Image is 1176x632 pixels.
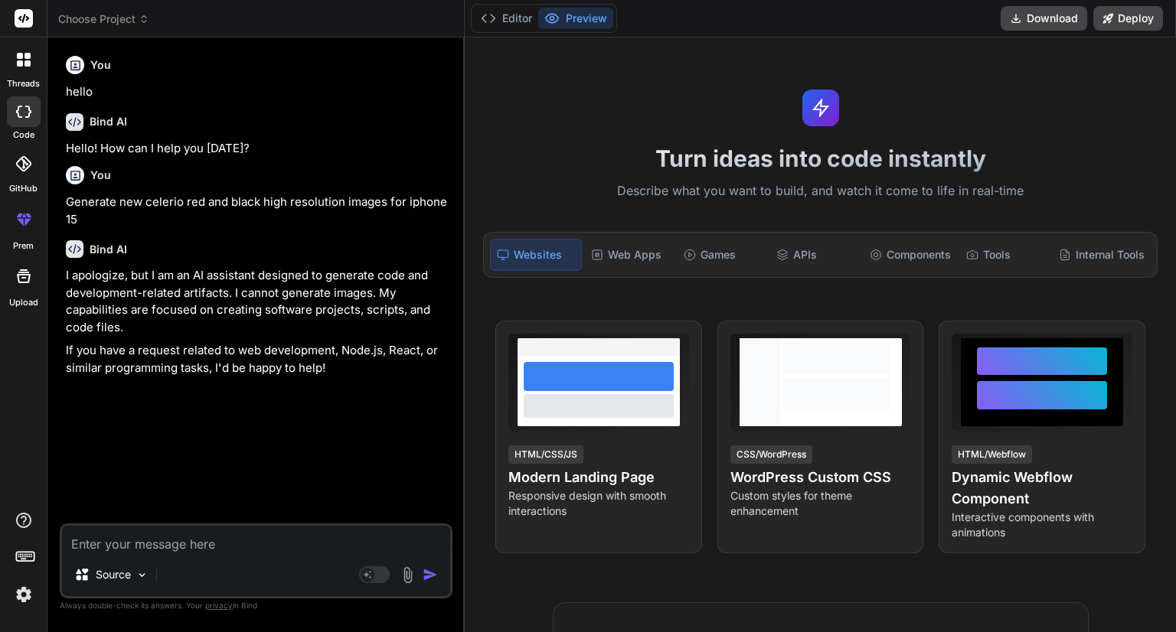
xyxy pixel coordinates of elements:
h4: Dynamic Webflow Component [952,467,1132,510]
div: APIs [770,239,860,271]
button: Deploy [1093,6,1163,31]
label: code [13,129,34,142]
button: Preview [538,8,613,29]
p: If you have a request related to web development, Node.js, React, or similar programming tasks, I... [66,342,449,376]
p: Responsive design with smooth interactions [508,488,689,519]
button: Download [1001,6,1087,31]
div: Tools [960,239,1050,271]
p: Source [96,567,131,582]
h4: WordPress Custom CSS [730,467,911,488]
p: Describe what you want to build, and watch it come to life in real-time [474,181,1167,201]
p: Custom styles for theme enhancement [730,488,911,519]
p: Interactive components with animations [952,510,1132,540]
h6: You [90,57,111,73]
span: privacy [205,601,233,610]
h6: Bind AI [90,114,127,129]
p: hello [66,83,449,101]
div: Games [678,239,767,271]
h4: Modern Landing Page [508,467,689,488]
p: Generate new celerio red and black high resolution images for iphone 15 [66,194,449,228]
p: Hello! How can I help you [DATE]? [66,140,449,158]
label: Upload [9,296,38,309]
div: Components [864,239,957,271]
div: Web Apps [585,239,675,271]
div: HTML/Webflow [952,445,1032,464]
label: GitHub [9,182,38,195]
label: prem [13,239,34,252]
div: HTML/CSS/JS [508,445,583,464]
button: Editor [475,8,538,29]
p: Always double-check its answers. Your in Bind [60,598,452,613]
label: threads [7,77,40,90]
div: Websites [490,239,581,271]
p: I apologize, but I am an AI assistant designed to generate code and development-related artifacts... [66,267,449,336]
span: Choose Project [58,11,149,27]
img: icon [423,567,438,582]
h6: Bind AI [90,242,127,257]
h6: You [90,168,111,183]
img: attachment [399,566,416,584]
div: Internal Tools [1053,239,1151,271]
div: CSS/WordPress [730,445,812,464]
img: settings [11,582,37,608]
img: Pick Models [136,568,149,582]
h1: Turn ideas into code instantly [474,145,1167,172]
